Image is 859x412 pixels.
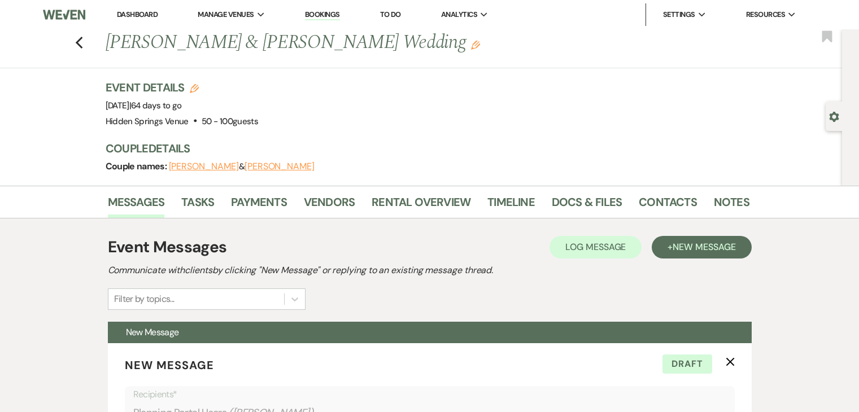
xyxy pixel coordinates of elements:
button: Log Message [550,236,642,258]
span: Draft [662,354,712,374]
span: Log Message [565,241,626,253]
a: Tasks [181,193,214,218]
a: Timeline [487,193,535,218]
p: Recipients* [133,387,726,402]
button: [PERSON_NAME] [245,162,315,171]
span: Settings [663,9,695,20]
span: 50 - 100 guests [202,116,258,127]
span: Analytics [441,9,477,20]
h1: Event Messages [108,235,227,259]
a: Vendors [304,193,355,218]
a: Docs & Files [552,193,622,218]
h2: Communicate with clients by clicking "New Message" or replying to an existing message thread. [108,264,752,277]
button: [PERSON_NAME] [169,162,239,171]
span: New Message [125,358,214,372]
a: Messages [108,193,165,218]
h3: Event Details [106,80,259,95]
div: Filter by topics... [114,292,175,306]
a: To Do [380,10,401,19]
span: 64 days to go [131,100,182,111]
a: Contacts [639,193,697,218]
h1: [PERSON_NAME] & [PERSON_NAME] Wedding [106,29,612,56]
a: Payments [231,193,287,218]
span: New Message [126,326,179,338]
span: [DATE] [106,100,182,111]
span: Resources [746,9,785,20]
img: Weven Logo [43,3,85,27]
button: Edit [471,40,480,50]
a: Bookings [305,10,340,20]
span: New Message [673,241,735,253]
span: & [169,161,315,172]
a: Notes [714,193,749,218]
h3: Couple Details [106,141,738,156]
a: Dashboard [117,10,158,19]
span: | [129,100,182,111]
span: Couple names: [106,160,169,172]
span: Manage Venues [198,9,254,20]
button: +New Message [652,236,751,258]
button: Open lead details [829,111,839,121]
a: Rental Overview [372,193,470,218]
span: Hidden Springs Venue [106,116,189,127]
